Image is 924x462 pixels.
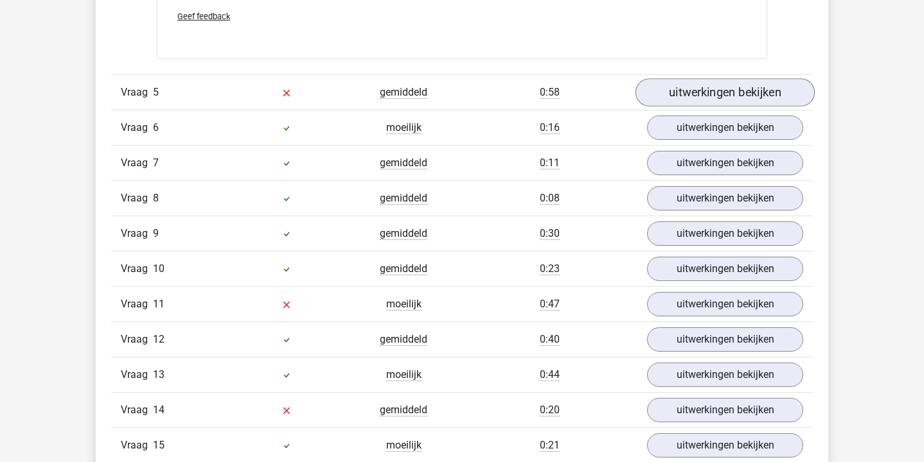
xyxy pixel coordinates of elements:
[540,192,560,205] span: 0:08
[635,78,815,107] a: uitwerkingen bekijken
[153,192,159,204] span: 8
[121,226,153,241] span: Vraag
[386,368,422,381] span: moeilijk
[386,439,422,452] span: moeilijk
[153,262,164,275] span: 10
[121,120,153,135] span: Vraag
[647,257,803,281] a: uitwerkingen bekijken
[121,85,153,100] span: Vraag
[540,368,560,381] span: 0:44
[647,116,803,140] a: uitwerkingen bekijken
[177,12,230,21] span: Geef feedback
[647,363,803,387] a: uitwerkingen bekijken
[121,191,153,206] span: Vraag
[380,157,427,169] span: gemiddeld
[153,404,164,416] span: 14
[540,404,560,416] span: 0:20
[386,121,422,134] span: moeilijk
[386,298,422,311] span: moeilijk
[647,292,803,316] a: uitwerkingen bekijken
[647,398,803,422] a: uitwerkingen bekijken
[121,296,153,312] span: Vraag
[540,227,560,240] span: 0:30
[380,227,427,240] span: gemiddeld
[380,262,427,275] span: gemiddeld
[153,227,159,239] span: 9
[540,157,560,169] span: 0:11
[540,439,560,452] span: 0:21
[121,261,153,277] span: Vraag
[121,402,153,418] span: Vraag
[153,333,164,345] span: 12
[153,439,164,451] span: 15
[121,332,153,347] span: Vraag
[647,151,803,175] a: uitwerkingen bekijken
[121,438,153,453] span: Vraag
[121,367,153,382] span: Vraag
[380,333,427,346] span: gemiddeld
[380,192,427,205] span: gemiddeld
[153,368,164,381] span: 13
[153,121,159,133] span: 6
[647,327,803,352] a: uitwerkingen bekijken
[380,86,427,99] span: gemiddeld
[540,333,560,346] span: 0:40
[540,121,560,134] span: 0:16
[540,86,560,99] span: 0:58
[153,298,164,310] span: 11
[647,221,803,246] a: uitwerkingen bekijken
[380,404,427,416] span: gemiddeld
[647,186,803,210] a: uitwerkingen bekijken
[121,155,153,171] span: Vraag
[153,86,159,98] span: 5
[540,298,560,311] span: 0:47
[153,157,159,169] span: 7
[540,262,560,275] span: 0:23
[647,433,803,458] a: uitwerkingen bekijken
